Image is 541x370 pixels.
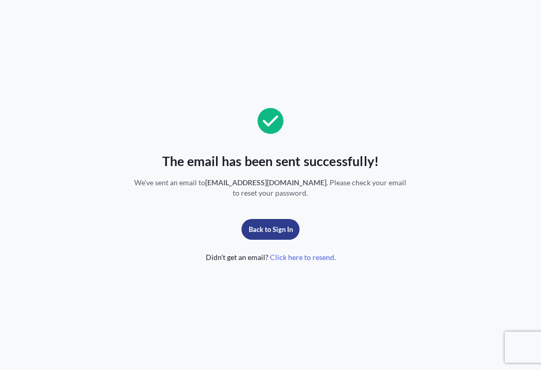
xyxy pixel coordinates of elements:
span: Didn't get an email? [206,252,336,263]
span: The email has been sent successfully! [162,153,379,169]
span: [EMAIL_ADDRESS][DOMAIN_NAME] [205,178,326,187]
span: Click here to resend. [270,252,336,263]
p: Back to Sign In [249,224,293,235]
button: Back to Sign In [241,219,300,240]
span: We've sent an email to . Please check your email to reset your password. [131,177,410,198]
